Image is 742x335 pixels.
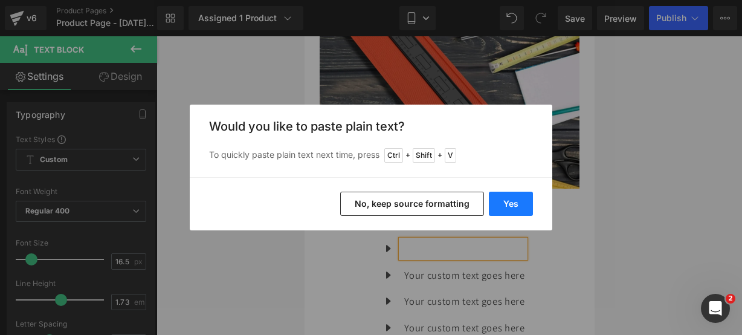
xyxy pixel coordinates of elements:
span: + [437,149,442,161]
span: Ctrl [384,148,403,163]
p: Your custom text goes here [100,230,220,248]
span: V [445,148,456,163]
span: 2 [726,294,735,304]
p: To quickly paste plain text next time, press [209,148,533,163]
p: Your custom text goes here [100,256,220,274]
span: + [405,149,410,161]
h3: Would you like to paste plain text? [209,119,533,134]
p: Your custom text goes here [100,283,220,301]
span: Shift [413,148,435,163]
iframe: Intercom live chat [701,294,730,323]
button: Yes [489,192,533,216]
button: No, keep source formatting [340,192,484,216]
